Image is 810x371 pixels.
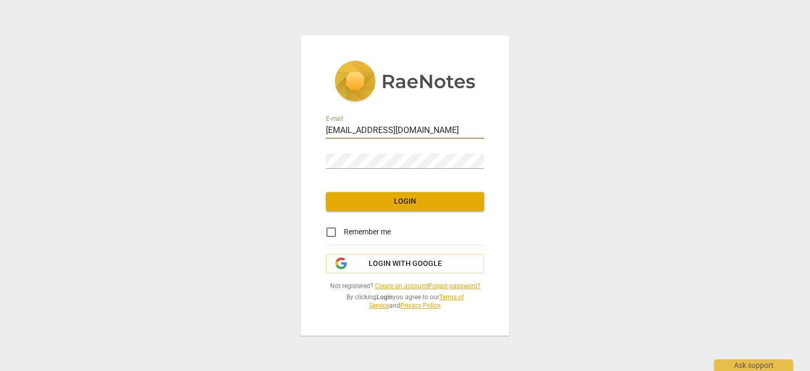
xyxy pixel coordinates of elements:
span: Not registered? | [326,282,484,291]
div: Ask support [714,359,793,371]
b: Login [377,293,393,301]
button: Login with Google [326,254,484,274]
a: Forgot password? [429,282,480,290]
span: Login with Google [369,259,442,269]
a: Create an account [375,282,427,290]
span: Login [334,196,476,207]
img: 5ac2273c67554f335776073100b6d88f.svg [334,61,476,104]
span: By clicking you agree to our and . [326,293,484,310]
label: E-mail [326,116,343,122]
span: Remember me [344,226,391,237]
button: Login [326,192,484,211]
a: Terms of Service [369,293,464,310]
a: Privacy Policy [400,302,440,309]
